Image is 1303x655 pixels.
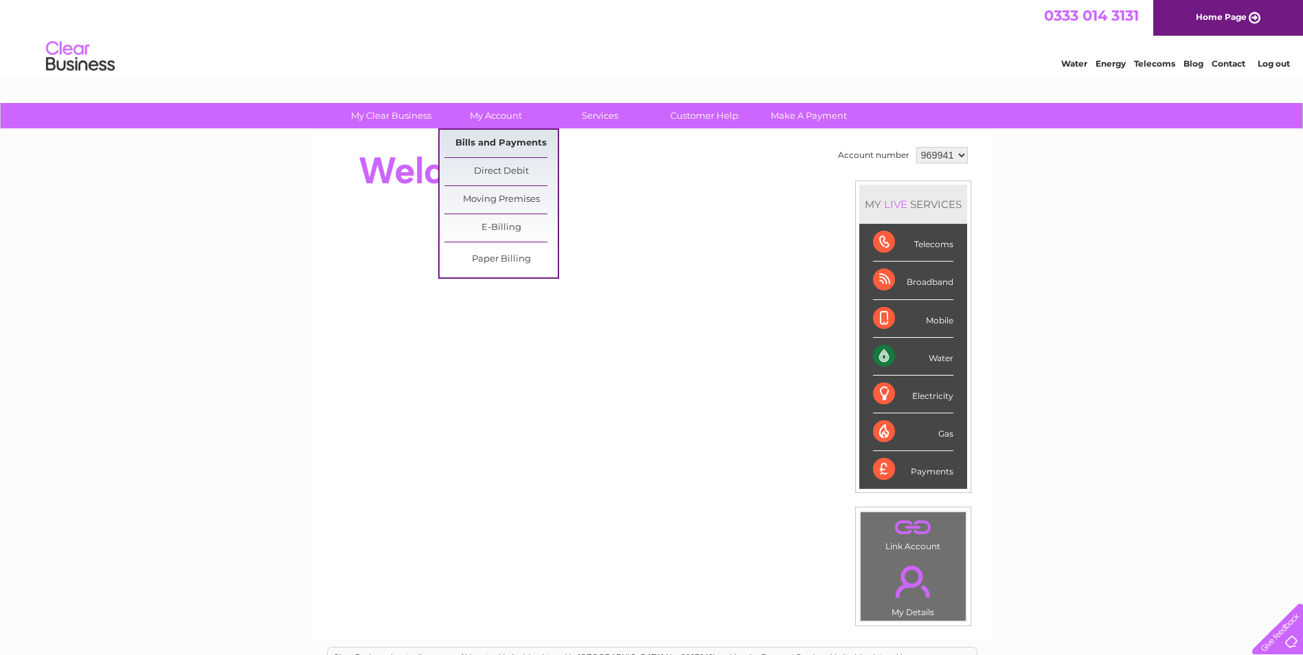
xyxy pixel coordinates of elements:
[1044,7,1139,24] a: 0333 014 3131
[860,512,966,555] td: Link Account
[444,186,558,214] a: Moving Premises
[873,300,953,338] div: Mobile
[859,185,967,224] div: MY SERVICES
[1183,58,1203,69] a: Blog
[835,143,913,167] td: Account number
[45,36,115,78] img: logo.png
[444,130,558,157] a: Bills and Payments
[444,214,558,242] a: E-Billing
[1212,58,1245,69] a: Contact
[860,554,966,621] td: My Details
[873,413,953,451] div: Gas
[873,451,953,488] div: Payments
[873,224,953,262] div: Telecoms
[1096,58,1126,69] a: Energy
[881,198,910,211] div: LIVE
[648,103,761,128] a: Customer Help
[439,103,552,128] a: My Account
[864,558,962,606] a: .
[873,338,953,376] div: Water
[543,103,657,128] a: Services
[873,262,953,299] div: Broadband
[328,8,977,67] div: Clear Business is a trading name of Verastar Limited (registered in [GEOGRAPHIC_DATA] No. 3667643...
[1061,58,1087,69] a: Water
[444,158,558,185] a: Direct Debit
[873,376,953,413] div: Electricity
[1134,58,1175,69] a: Telecoms
[1258,58,1290,69] a: Log out
[752,103,865,128] a: Make A Payment
[864,516,962,540] a: .
[444,246,558,273] a: Paper Billing
[335,103,448,128] a: My Clear Business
